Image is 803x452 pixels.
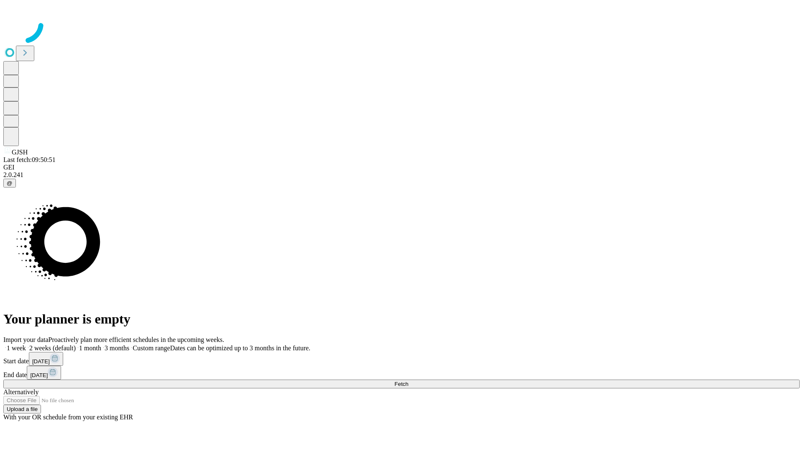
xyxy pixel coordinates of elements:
[3,352,800,366] div: Start date
[79,344,101,352] span: 1 month
[3,156,56,163] span: Last fetch: 09:50:51
[3,336,49,343] span: Import your data
[170,344,310,352] span: Dates can be optimized up to 3 months in the future.
[3,366,800,380] div: End date
[394,381,408,387] span: Fetch
[133,344,170,352] span: Custom range
[27,366,61,380] button: [DATE]
[3,413,133,421] span: With your OR schedule from your existing EHR
[3,179,16,187] button: @
[3,311,800,327] h1: Your planner is empty
[3,388,38,395] span: Alternatively
[105,344,129,352] span: 3 months
[29,344,76,352] span: 2 weeks (default)
[12,149,28,156] span: GJSH
[7,344,26,352] span: 1 week
[3,380,800,388] button: Fetch
[30,372,48,378] span: [DATE]
[3,171,800,179] div: 2.0.241
[32,358,50,365] span: [DATE]
[29,352,63,366] button: [DATE]
[3,164,800,171] div: GEI
[3,405,41,413] button: Upload a file
[49,336,224,343] span: Proactively plan more efficient schedules in the upcoming weeks.
[7,180,13,186] span: @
